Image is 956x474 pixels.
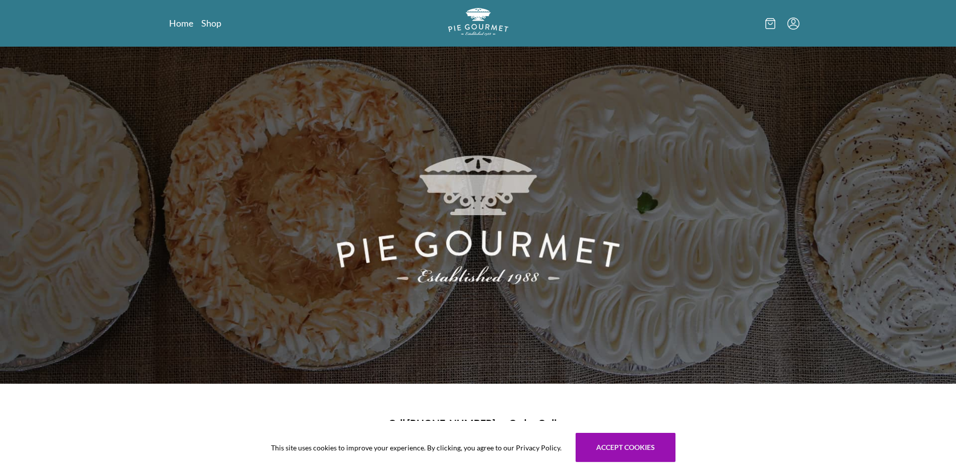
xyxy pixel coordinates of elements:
[201,17,221,29] a: Shop
[448,8,508,36] img: logo
[181,416,775,431] h1: Call [PHONE_NUMBER] or Order Online
[576,433,675,462] button: Accept cookies
[448,8,508,39] a: Logo
[169,17,193,29] a: Home
[787,18,799,30] button: Menu
[271,442,562,453] span: This site uses cookies to improve your experience. By clicking, you agree to our Privacy Policy.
